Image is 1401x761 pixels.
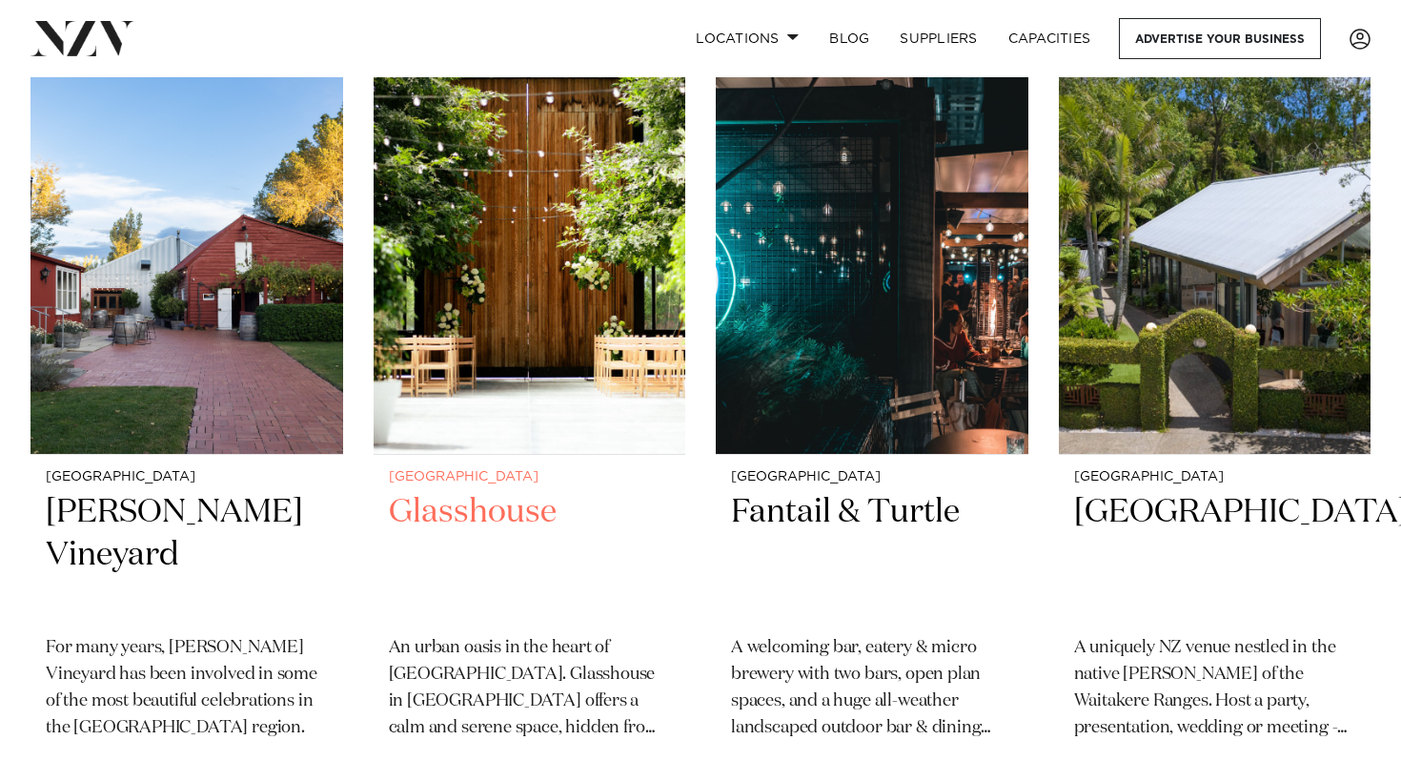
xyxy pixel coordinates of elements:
[680,18,814,59] a: Locations
[731,470,1013,484] small: [GEOGRAPHIC_DATA]
[884,18,992,59] a: SUPPLIERS
[46,470,328,484] small: [GEOGRAPHIC_DATA]
[1074,470,1356,484] small: [GEOGRAPHIC_DATA]
[814,18,884,59] a: BLOG
[46,491,328,620] h2: [PERSON_NAME] Vineyard
[389,491,671,620] h2: Glasshouse
[731,491,1013,620] h2: Fantail & Turtle
[731,635,1013,742] p: A welcoming bar, eatery & micro brewery with two bars, open plan spaces, and a huge all-weather l...
[46,635,328,742] p: For many years, [PERSON_NAME] Vineyard has been involved in some of the most beautiful celebratio...
[1074,635,1356,742] p: A uniquely NZ venue nestled in the native [PERSON_NAME] of the Waitakere Ranges. Host a party, pr...
[993,18,1107,59] a: Capacities
[1119,18,1321,59] a: Advertise your business
[389,635,671,742] p: An urban oasis in the heart of [GEOGRAPHIC_DATA]. Glasshouse in [GEOGRAPHIC_DATA] offers a calm a...
[389,470,671,484] small: [GEOGRAPHIC_DATA]
[30,21,134,55] img: nzv-logo.png
[1074,491,1356,620] h2: [GEOGRAPHIC_DATA]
